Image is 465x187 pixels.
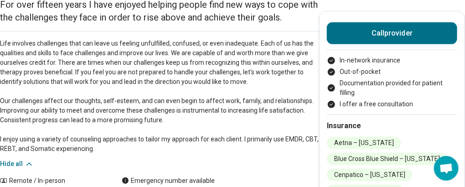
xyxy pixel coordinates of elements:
[327,153,447,165] li: Blue Cross Blue Shield – [US_STATE]
[327,169,413,181] li: Cenpatico – [US_STATE]
[327,56,457,65] li: In-network insurance
[434,156,459,181] div: Open chat
[327,120,457,131] h2: Insurance
[122,176,215,186] div: Emergency number available
[327,67,457,77] li: Out-of-pocket
[327,99,457,109] li: I offer a free consultation
[327,137,401,149] li: Aetna – [US_STATE]
[327,22,457,44] button: Callprovider
[327,78,457,98] li: Documentation provided for patient filling
[327,56,457,109] ul: Payment options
